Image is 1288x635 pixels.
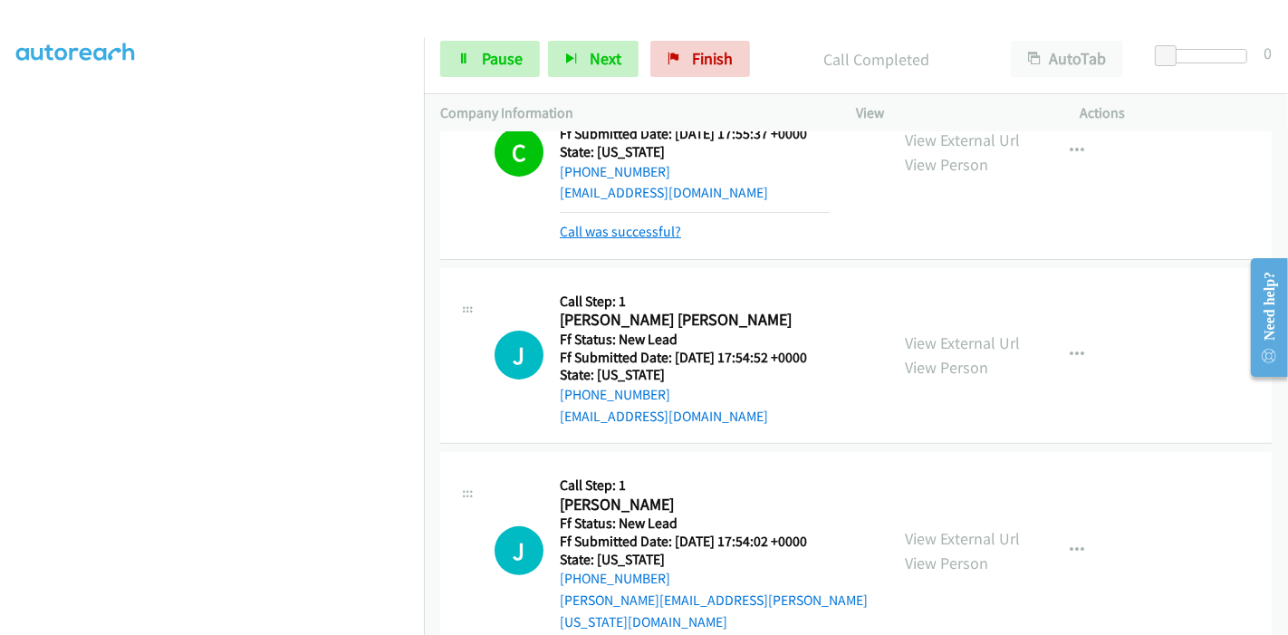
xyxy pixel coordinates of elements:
[560,223,681,240] a: Call was successful?
[560,293,830,311] h5: Call Step: 1
[590,48,621,69] span: Next
[905,553,988,573] a: View Person
[560,310,830,331] h2: [PERSON_NAME] [PERSON_NAME]
[495,526,543,575] h1: J
[560,349,830,367] h5: Ff Submitted Date: [DATE] 17:54:52 +0000
[905,528,1020,549] a: View External Url
[560,551,872,569] h5: State: [US_STATE]
[905,130,1020,150] a: View External Url
[560,408,768,425] a: [EMAIL_ADDRESS][DOMAIN_NAME]
[560,163,670,180] a: [PHONE_NUMBER]
[560,570,670,587] a: [PHONE_NUMBER]
[560,592,868,630] a: [PERSON_NAME][EMAIL_ADDRESS][PERSON_NAME][US_STATE][DOMAIN_NAME]
[560,515,872,533] h5: Ff Status: New Lead
[560,386,670,403] a: [PHONE_NUMBER]
[1264,41,1272,65] div: 0
[1011,41,1123,77] button: AutoTab
[905,332,1020,353] a: View External Url
[692,48,733,69] span: Finish
[482,48,523,69] span: Pause
[495,331,543,380] h1: J
[560,125,830,143] h5: Ff Submitted Date: [DATE] 17:55:37 +0000
[440,102,823,124] p: Company Information
[774,47,978,72] p: Call Completed
[1164,49,1247,63] div: Delay between calls (in seconds)
[560,366,830,384] h5: State: [US_STATE]
[650,41,750,77] a: Finish
[495,331,543,380] div: The call is yet to be attempted
[440,41,540,77] a: Pause
[495,128,543,177] h1: C
[905,357,988,378] a: View Person
[560,184,768,201] a: [EMAIL_ADDRESS][DOMAIN_NAME]
[905,154,988,175] a: View Person
[560,533,872,551] h5: Ff Submitted Date: [DATE] 17:54:02 +0000
[560,476,872,495] h5: Call Step: 1
[1081,102,1273,124] p: Actions
[1236,245,1288,390] iframe: Resource Center
[560,495,830,515] h2: [PERSON_NAME]
[856,102,1048,124] p: View
[560,331,830,349] h5: Ff Status: New Lead
[495,526,543,575] div: The call is yet to be attempted
[548,41,639,77] button: Next
[560,143,830,161] h5: State: [US_STATE]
